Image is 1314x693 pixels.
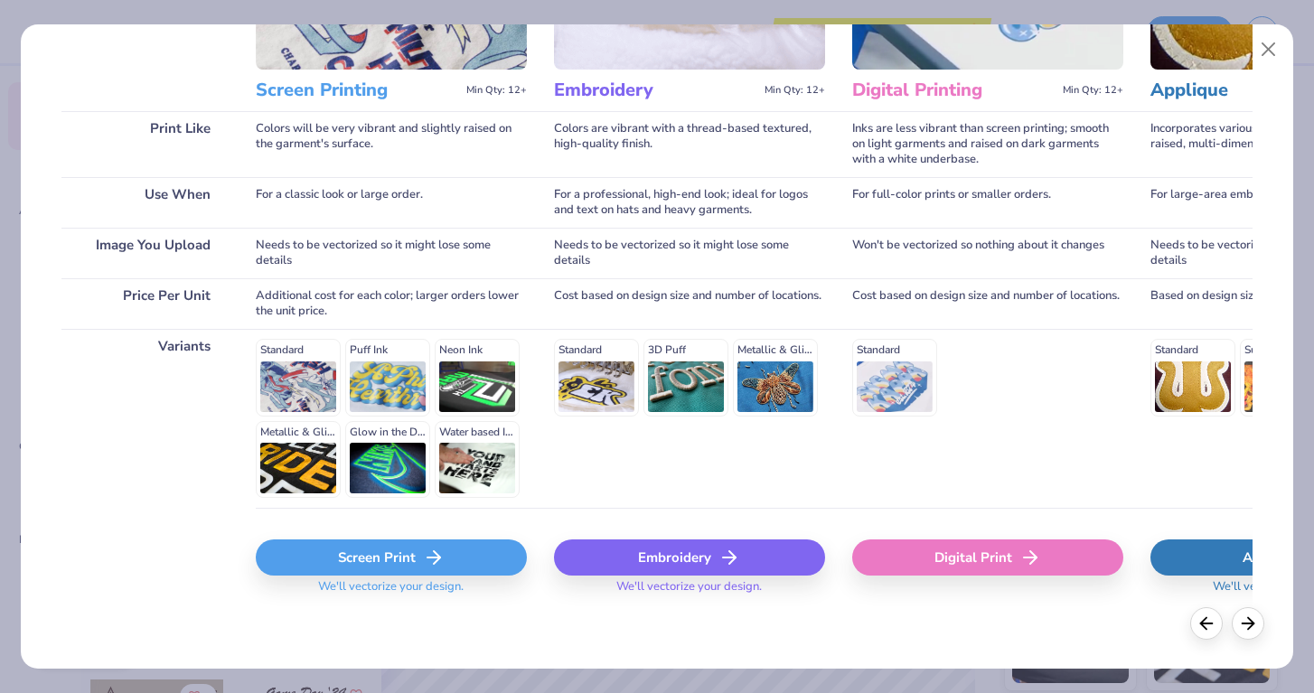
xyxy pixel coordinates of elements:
[1252,33,1286,67] button: Close
[256,539,527,576] div: Screen Print
[61,278,229,329] div: Price Per Unit
[61,228,229,278] div: Image You Upload
[256,228,527,278] div: Needs to be vectorized so it might lose some details
[852,79,1056,102] h3: Digital Printing
[554,278,825,329] div: Cost based on design size and number of locations.
[852,278,1123,329] div: Cost based on design size and number of locations.
[256,278,527,329] div: Additional cost for each color; larger orders lower the unit price.
[852,539,1123,576] div: Digital Print
[1063,84,1123,97] span: Min Qty: 12+
[61,111,229,177] div: Print Like
[554,228,825,278] div: Needs to be vectorized so it might lose some details
[311,579,471,605] span: We'll vectorize your design.
[852,111,1123,177] div: Inks are less vibrant than screen printing; smooth on light garments and raised on dark garments ...
[554,111,825,177] div: Colors are vibrant with a thread-based textured, high-quality finish.
[852,228,1123,278] div: Won't be vectorized so nothing about it changes
[609,579,769,605] span: We'll vectorize your design.
[61,177,229,228] div: Use When
[554,539,825,576] div: Embroidery
[765,84,825,97] span: Min Qty: 12+
[256,177,527,228] div: For a classic look or large order.
[61,329,229,508] div: Variants
[554,79,757,102] h3: Embroidery
[466,84,527,97] span: Min Qty: 12+
[256,79,459,102] h3: Screen Printing
[852,177,1123,228] div: For full-color prints or smaller orders.
[554,177,825,228] div: For a professional, high-end look; ideal for logos and text on hats and heavy garments.
[256,111,527,177] div: Colors will be very vibrant and slightly raised on the garment's surface.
